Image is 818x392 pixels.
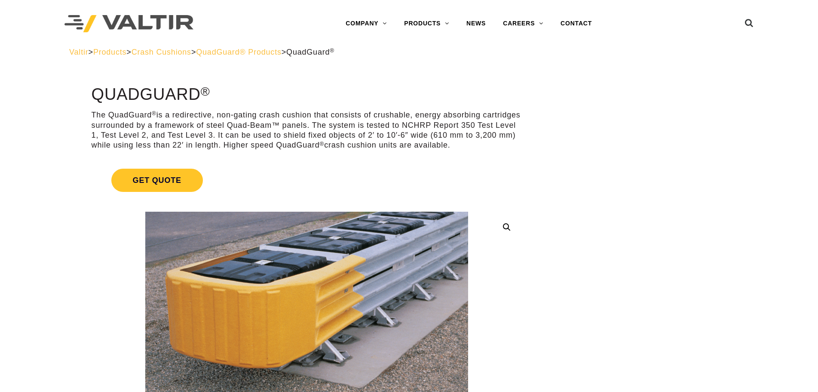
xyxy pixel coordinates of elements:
a: COMPANY [337,15,395,32]
div: > > > > [69,47,749,57]
sup: ® [319,141,324,147]
img: Valtir [64,15,193,33]
a: Products [93,48,126,56]
a: CONTACT [552,15,600,32]
span: Get Quote [111,169,203,192]
a: QuadGuard® Products [196,48,282,56]
a: NEWS [458,15,494,32]
span: QuadGuard [286,48,334,56]
a: PRODUCTS [395,15,458,32]
h1: QuadGuard [92,86,522,104]
a: Get Quote [92,158,522,202]
sup: ® [152,110,156,117]
a: Valtir [69,48,88,56]
a: CAREERS [494,15,552,32]
sup: ® [201,84,210,98]
sup: ® [330,47,334,54]
p: The QuadGuard is a redirective, non-gating crash cushion that consists of crushable, energy absor... [92,110,522,151]
a: Crash Cushions [132,48,191,56]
